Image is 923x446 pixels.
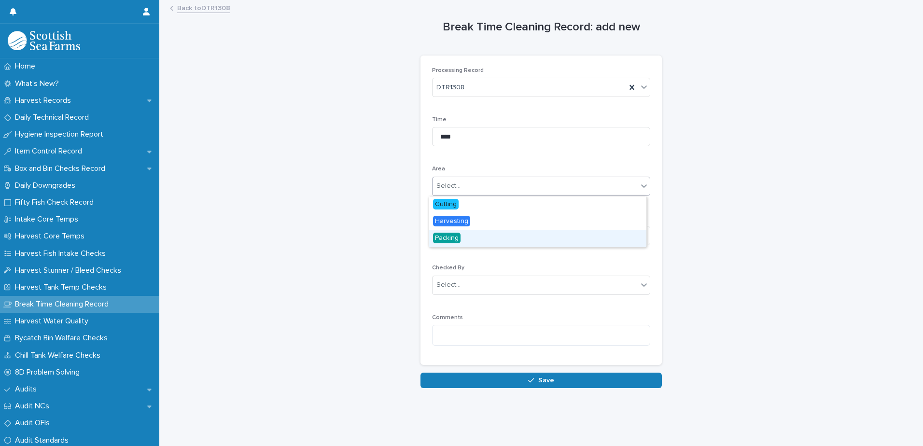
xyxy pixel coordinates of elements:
[11,215,86,224] p: Intake Core Temps
[432,68,484,73] span: Processing Record
[11,317,96,326] p: Harvest Water Quality
[11,79,67,88] p: What's New?
[11,130,111,139] p: Hygiene Inspection Report
[11,249,113,258] p: Harvest Fish Intake Checks
[433,199,459,209] span: Gutting
[433,216,470,226] span: Harvesting
[11,62,43,71] p: Home
[432,166,445,172] span: Area
[11,385,44,394] p: Audits
[429,230,646,247] div: Packing
[420,20,662,34] h1: Break Time Cleaning Record: add new
[432,117,447,123] span: Time
[429,196,646,213] div: Gutting
[177,2,230,13] a: Back toDTR1308
[11,300,116,309] p: Break Time Cleaning Record
[436,181,461,191] div: Select...
[11,436,76,445] p: Audit Standards
[538,377,554,384] span: Save
[11,418,57,428] p: Audit OFIs
[11,283,114,292] p: Harvest Tank Temp Checks
[11,198,101,207] p: Fifty Fish Check Record
[436,280,461,290] div: Select...
[11,96,79,105] p: Harvest Records
[11,334,115,343] p: Bycatch Bin Welfare Checks
[11,402,57,411] p: Audit NCs
[433,233,461,243] span: Packing
[8,31,80,50] img: mMrefqRFQpe26GRNOUkG
[11,266,129,275] p: Harvest Stunner / Bleed Checks
[11,351,108,360] p: Chill Tank Welfare Checks
[11,147,90,156] p: Item Control Record
[11,181,83,190] p: Daily Downgrades
[436,83,464,93] span: DTR1308
[420,373,662,388] button: Save
[432,265,464,271] span: Checked By
[432,315,463,321] span: Comments
[11,368,87,377] p: 8D Problem Solving
[11,232,92,241] p: Harvest Core Temps
[11,164,113,173] p: Box and Bin Checks Record
[11,113,97,122] p: Daily Technical Record
[429,213,646,230] div: Harvesting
